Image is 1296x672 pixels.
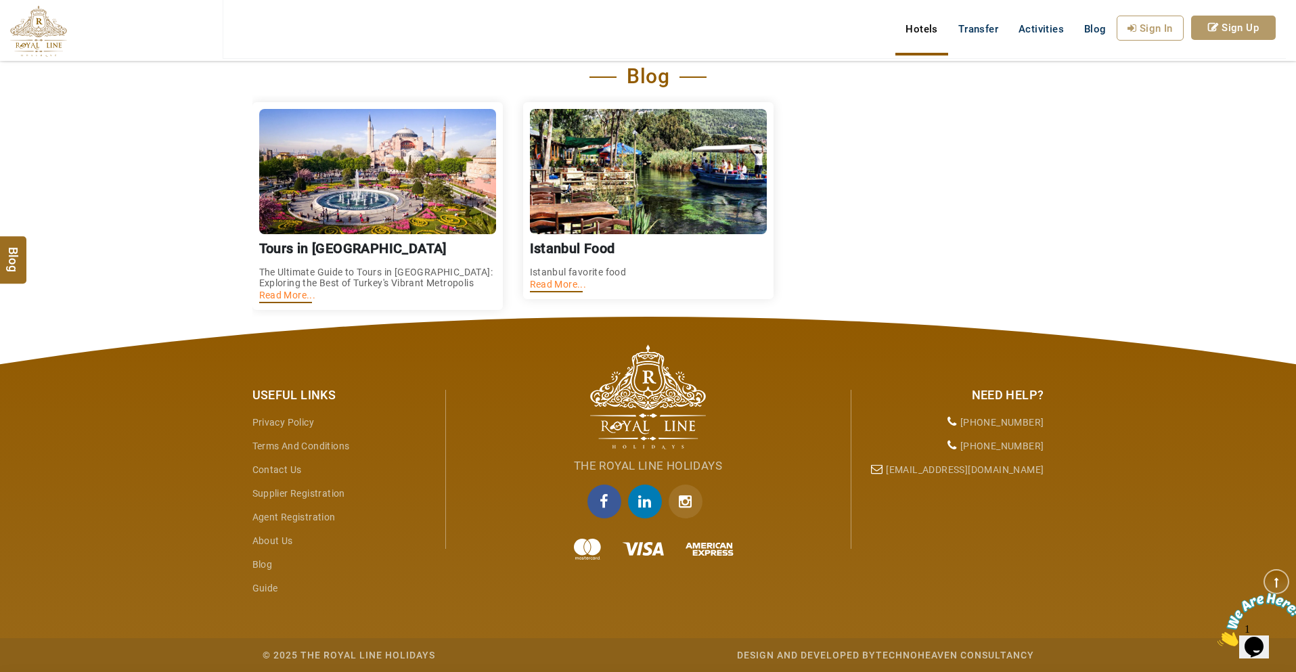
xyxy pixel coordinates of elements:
[530,241,767,256] h3: Istanbul Food
[252,464,302,475] a: Contact Us
[530,267,767,277] p: Istanbul favorite food
[252,559,273,570] a: Blog
[1074,16,1117,43] a: Blog
[252,488,345,499] a: Supplier Registration
[1008,16,1074,43] a: Activities
[862,411,1044,434] li: [PHONE_NUMBER]
[530,279,587,290] a: Read More...
[259,109,496,234] img: Tours in Istanbul
[886,464,1044,475] a: [EMAIL_ADDRESS][DOMAIN_NAME]
[574,459,722,472] span: The Royal Line Holidays
[587,485,628,518] a: facebook
[1117,16,1184,41] a: Sign In
[263,648,435,662] div: © 2025 The Royal Line Holidays
[252,512,336,522] a: Agent Registration
[876,650,1034,660] a: Technoheaven Consultancy
[5,5,89,59] img: Chat attention grabber
[259,267,496,288] p: The Ultimate Guide to Tours in [GEOGRAPHIC_DATA]: Exploring the Best of Turkey's Vibrant Metropolis
[252,441,350,451] a: Terms and Conditions
[628,485,669,518] a: linkedin
[252,417,315,428] a: Privacy Policy
[5,247,22,259] span: Blog
[252,386,435,404] div: Useful Links
[5,5,11,17] span: 1
[1212,587,1296,652] iframe: chat widget
[252,583,278,593] a: guide
[252,535,293,546] a: About Us
[527,648,1034,662] div: Design and Developed by
[895,16,947,43] a: Hotels
[259,241,496,256] h3: Tours in [GEOGRAPHIC_DATA]
[259,290,316,300] a: Read More...
[862,434,1044,458] li: [PHONE_NUMBER]
[948,16,1008,43] a: Transfer
[1191,16,1276,40] a: Sign Up
[1084,23,1107,35] span: Blog
[590,344,706,449] img: The Royal Line Holidays
[10,5,67,57] img: The Royal Line Holidays
[669,485,709,518] a: Instagram
[862,386,1044,404] div: Need Help?
[530,109,767,234] img: istanbul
